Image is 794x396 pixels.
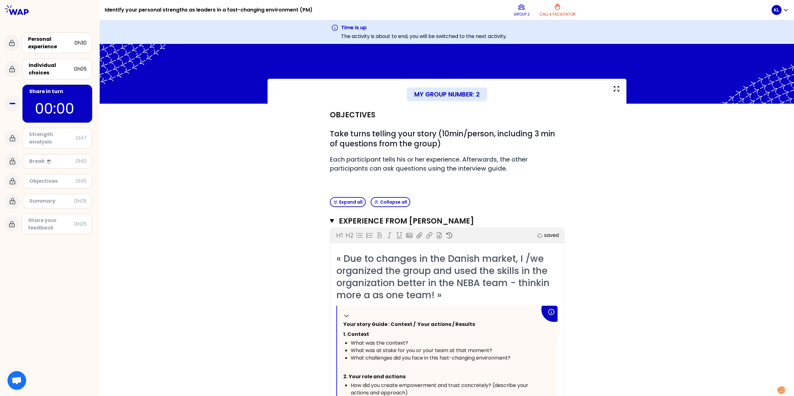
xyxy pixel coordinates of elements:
span: What challenges did you face in this fast-changing environment? [351,354,511,361]
div: Objectives [29,177,76,185]
p: Group 2 [514,12,530,17]
p: H2 [345,231,353,240]
h3: Experience from [PERSON_NAME] [339,216,542,226]
p: 00:00 [35,98,80,120]
div: Individual choices [29,62,74,77]
button: Expand all [330,197,366,207]
button: Experience from [PERSON_NAME] [330,216,564,226]
div: 0h30 [74,39,87,47]
div: Share your feedback [28,217,74,232]
span: Take turns telling your story (10min/person, including 3 min of questions from the group) [330,129,557,149]
div: Strength analysis [29,131,76,146]
h3: Time is up [341,24,507,31]
span: What was the context? [351,339,408,346]
div: 0h05 [74,220,87,228]
div: Summary [29,197,74,205]
span: 1. Context [343,331,369,338]
div: 0h15 [76,177,87,185]
span: Your story Guide : Context / Your actions / Results [343,321,475,328]
p: KL [774,7,779,13]
span: Each participant tells his or her experience. Afterwards, the other participants can ask question... [330,155,529,173]
p: H1 [336,231,343,240]
span: What was at stake for you or your team at that moment? [351,347,492,354]
button: Collapse all [371,197,410,207]
span: 2. Your role and actions [343,373,406,380]
div: 0h17 [76,134,87,142]
div: Break ☕️ [29,158,76,165]
p: Call a facilitator [540,12,576,17]
p: The activity is about to end, you will be switched to the next activity. [341,33,507,40]
div: 0h10 [76,158,87,165]
div: Share in turn [29,88,87,95]
button: Group 2 [511,1,532,19]
div: My group number: 2 [407,87,487,101]
h2: Objectives [330,110,375,120]
div: Open chat [7,371,26,390]
div: Personal experience [28,35,74,50]
span: « Due to changes in the Danish market, I /we organized the group and used the skills in the organ... [336,252,552,302]
p: saved [544,232,559,239]
button: KL [772,5,789,15]
div: 0h05 [74,197,87,205]
div: 0h05 [74,65,87,73]
button: Call a facilitator [537,1,578,19]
